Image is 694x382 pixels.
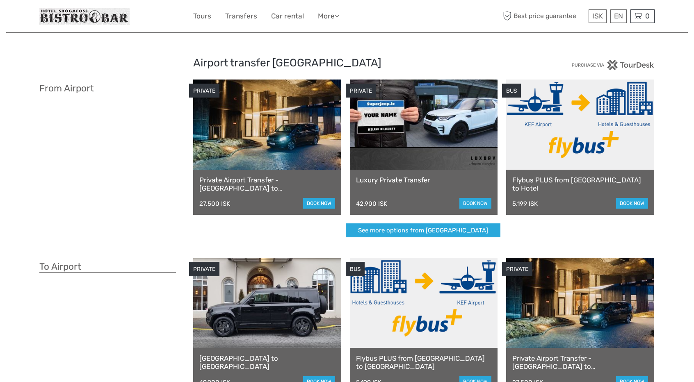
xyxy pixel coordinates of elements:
[502,84,521,98] div: BUS
[199,354,335,371] a: [GEOGRAPHIC_DATA] to [GEOGRAPHIC_DATA]
[189,84,219,98] div: PRIVATE
[189,262,219,276] div: PRIVATE
[610,9,627,23] div: EN
[346,84,376,98] div: PRIVATE
[616,198,648,209] a: book now
[459,198,491,209] a: book now
[571,60,655,70] img: PurchaseViaTourDesk.png
[356,200,387,207] div: 42.900 ISK
[346,262,365,276] div: BUS
[501,9,587,23] span: Best price guarantee
[356,354,492,371] a: Flybus PLUS from [GEOGRAPHIC_DATA] to [GEOGRAPHIC_DATA]
[303,198,335,209] a: book now
[225,10,257,22] a: Transfers
[193,57,501,70] h2: Airport transfer [GEOGRAPHIC_DATA]
[512,200,538,207] div: 5.199 ISK
[39,83,176,94] h3: From Airport
[512,176,648,193] a: Flybus PLUS from [GEOGRAPHIC_DATA] to Hotel
[512,354,648,371] a: Private Airport Transfer - [GEOGRAPHIC_DATA] to [GEOGRAPHIC_DATA]
[199,176,335,193] a: Private Airport Transfer - [GEOGRAPHIC_DATA] to [GEOGRAPHIC_DATA]
[39,261,176,273] h3: To Airport
[592,12,603,20] span: ISK
[346,223,500,238] a: See more options from [GEOGRAPHIC_DATA]
[193,10,211,22] a: Tours
[271,10,304,22] a: Car rental
[502,262,532,276] div: PRIVATE
[644,12,651,20] span: 0
[39,8,130,25] img: 370-9bfd279c-32cd-4bcc-8cdf-8c172563a8eb_logo_small.jpg
[199,200,230,207] div: 27.500 ISK
[356,176,492,184] a: Luxury Private Transfer
[318,10,339,22] a: More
